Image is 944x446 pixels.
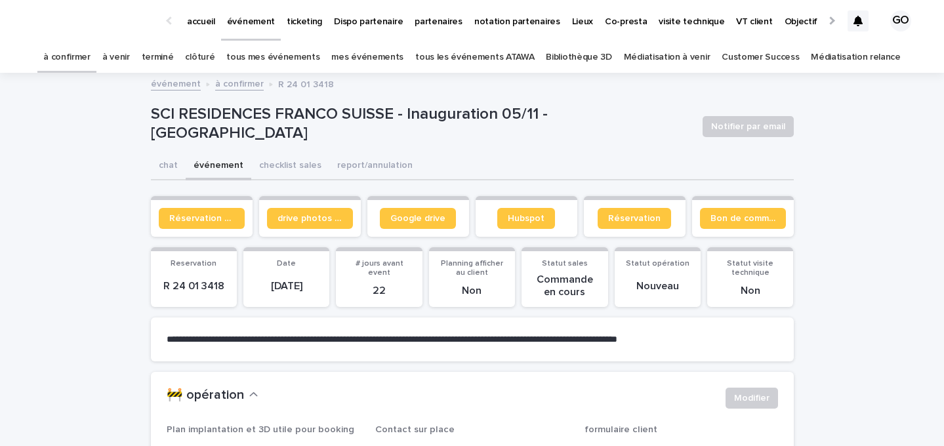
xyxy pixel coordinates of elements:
[329,153,421,180] button: report/annulation
[277,214,342,223] span: drive photos coordinateur
[497,208,555,229] a: Hubspot
[344,285,414,297] p: 22
[277,260,296,268] span: Date
[43,42,91,73] a: à confirmer
[700,208,786,229] a: Bon de commande
[508,214,544,223] span: Hubspot
[331,42,403,73] a: mes événements
[251,280,321,293] p: [DATE]
[226,42,319,73] a: tous mes événements
[623,280,693,293] p: Nouveau
[251,153,329,180] button: checklist sales
[624,42,710,73] a: Médiatisation à venir
[267,208,353,229] a: drive photos coordinateur
[186,153,251,180] button: événement
[626,260,689,268] span: Statut opération
[711,120,785,133] span: Notifier par email
[167,388,258,403] button: 🚧 opération
[102,42,130,73] a: à venir
[185,42,215,73] a: clôturé
[598,208,671,229] a: Réservation
[159,280,229,293] p: R 24 01 3418
[380,208,456,229] a: Google drive
[734,392,770,405] span: Modifier
[415,42,534,73] a: tous les événements ATAWA
[529,274,600,298] p: Commande en cours
[151,105,692,143] p: SCI RESIDENCES FRANCO SUISSE - Inauguration 05/11 - [GEOGRAPHIC_DATA]
[437,285,507,297] p: Non
[356,260,403,277] span: # jours avant event
[167,425,354,434] span: Plan implantation et 3D utile pour booking
[26,8,154,34] img: Ls34BcGeRexTGTNfXpUC
[171,260,216,268] span: Reservation
[890,10,911,31] div: GO
[722,42,799,73] a: Customer Success
[142,42,174,73] a: terminé
[542,260,588,268] span: Statut sales
[390,214,445,223] span: Google drive
[441,260,503,277] span: Planning afficher au client
[151,75,201,91] a: événement
[585,425,657,434] span: formulaire client
[811,42,901,73] a: Médiatisation relance
[169,214,234,223] span: Réservation client
[546,42,611,73] a: Bibliothèque 3D
[727,260,773,277] span: Statut visite technique
[151,153,186,180] button: chat
[608,214,661,223] span: Réservation
[215,75,264,91] a: à confirmer
[159,208,245,229] a: Réservation client
[703,116,794,137] button: Notifier par email
[710,214,775,223] span: Bon de commande
[726,388,778,409] button: Modifier
[715,285,785,297] p: Non
[278,76,334,91] p: R 24 01 3418
[167,388,244,403] h2: 🚧 opération
[375,425,455,434] span: Contact sur place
